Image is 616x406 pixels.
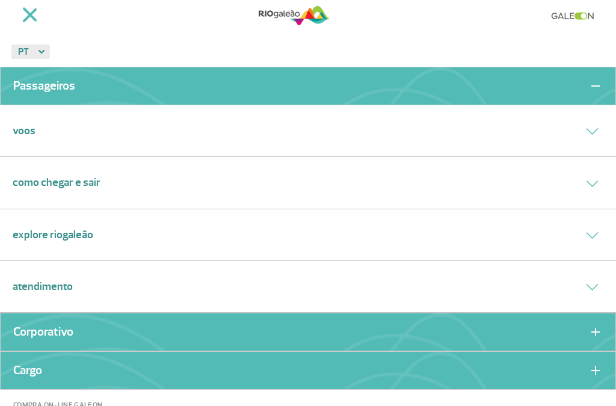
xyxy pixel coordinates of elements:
a: Como chegar e sair [13,174,100,191]
a: Cargo [13,366,42,375]
a: Explore RIOgaleão [13,227,93,243]
a: Passageiros [13,82,75,90]
a: Voos [13,123,35,139]
a: Corporativo [13,328,73,336]
a: Atendimento [13,278,73,295]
